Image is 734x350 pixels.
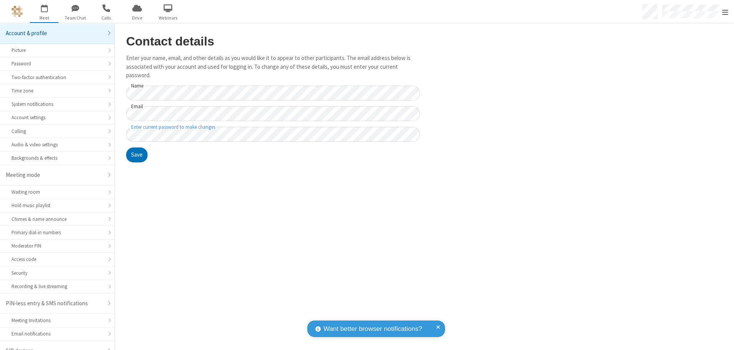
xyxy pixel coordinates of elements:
div: Hold music playlist [11,202,103,209]
div: Password [11,60,103,67]
div: Access code [11,256,103,263]
h2: Contact details [126,35,420,48]
input: Name [126,86,420,100]
div: Calling [11,128,103,135]
div: Two-factor authentication [11,74,103,81]
div: Picture [11,47,103,54]
div: Audio & video settings [11,141,103,148]
div: Account settings [11,114,103,121]
iframe: Chat [715,330,728,345]
input: Email [126,106,420,121]
div: Backgrounds & effects [11,154,103,162]
span: Calls [92,15,120,21]
div: System notifications [11,100,103,108]
input: Enter current password to make changes [126,127,420,142]
div: Time zone [11,87,103,94]
div: Security [11,269,103,277]
div: Waiting room [11,188,103,196]
span: Webinars [154,15,182,21]
div: Chimes & name announce [11,216,103,223]
div: Meeting Invitations [11,317,103,324]
span: Team Chat [61,15,89,21]
div: Primary dial-in numbers [11,229,103,236]
p: Enter your name, email, and other details as you would like it to appear to other participants. T... [126,54,420,80]
span: Drive [123,15,151,21]
button: Save [126,147,148,163]
div: Moderator PIN [11,242,103,250]
img: QA Selenium DO NOT DELETE OR CHANGE [11,6,23,17]
div: Email notifications [11,330,103,337]
div: Meeting mode [6,171,103,180]
span: Meet [30,15,58,21]
span: Want better browser notifications? [323,324,422,334]
div: Recording & live streaming [11,283,103,290]
div: PIN-less entry & SMS notifications [6,299,103,308]
div: Account & profile [6,29,103,38]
